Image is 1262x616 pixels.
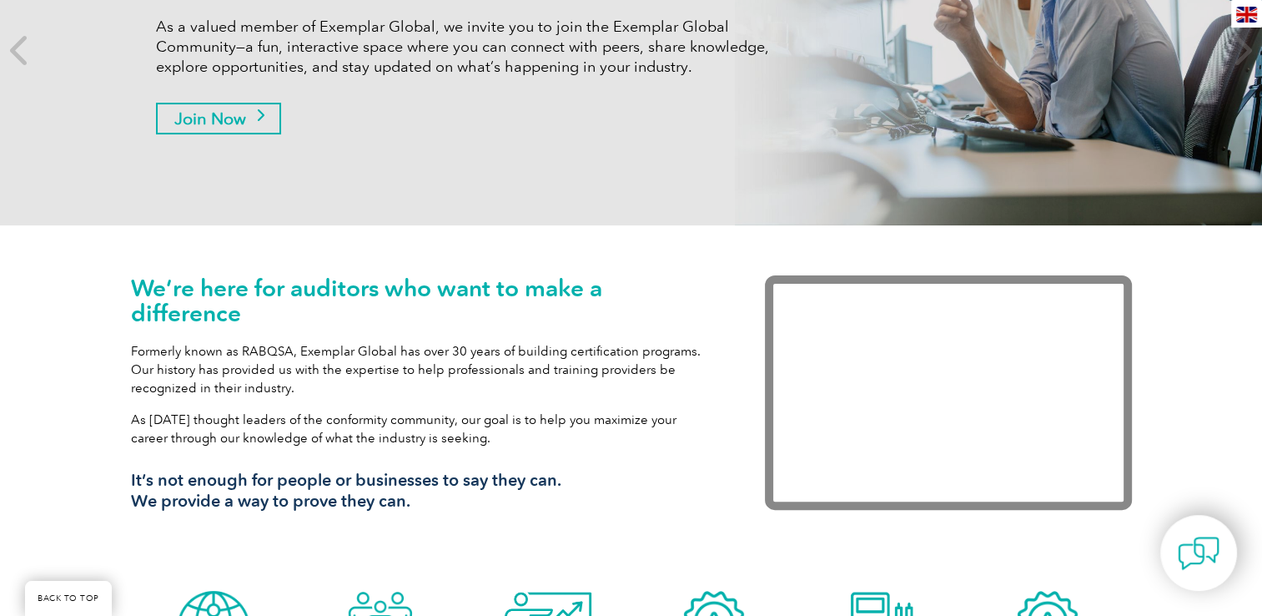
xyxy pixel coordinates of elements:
a: Join Now [156,103,281,134]
img: en [1236,7,1257,23]
h3: It’s not enough for people or businesses to say they can. We provide a way to prove they can. [131,470,715,512]
p: As a valued member of Exemplar Global, we invite you to join the Exemplar Global Community—a fun,... [156,17,782,77]
iframe: Exemplar Global: Working together to make a difference [765,275,1132,510]
h1: We’re here for auditors who want to make a difference [131,275,715,326]
img: contact-chat.png [1178,533,1219,574]
p: As [DATE] thought leaders of the conformity community, our goal is to help you maximize your care... [131,411,715,447]
p: Formerly known as RABQSA, Exemplar Global has over 30 years of building certification programs. O... [131,342,715,397]
a: BACK TO TOP [25,581,112,616]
